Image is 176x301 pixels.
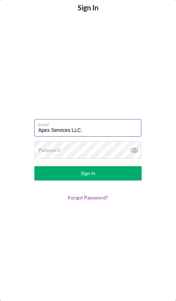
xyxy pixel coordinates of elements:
a: Forgot Password? [68,194,108,201]
label: Email [38,119,141,127]
div: Sign In [81,166,96,181]
button: Sign In [34,166,142,181]
label: Password [38,147,60,153]
h4: Sign In [78,4,98,23]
